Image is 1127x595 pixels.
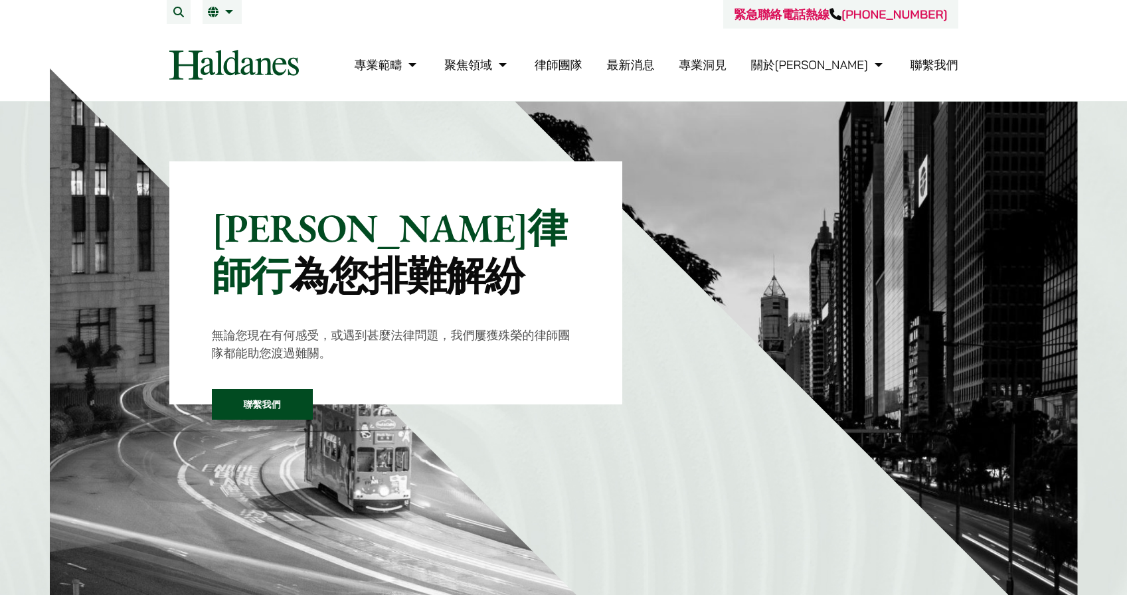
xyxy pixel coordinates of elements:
[212,204,580,299] p: [PERSON_NAME]律師行
[751,57,886,72] a: 關於何敦
[354,57,420,72] a: 專業範疇
[169,50,299,80] img: Logo of Haldanes
[606,57,654,72] a: 最新消息
[535,57,582,72] a: 律師團隊
[290,250,524,301] mark: 為您排難解紛
[734,7,947,22] a: 緊急聯絡電話熱線[PHONE_NUMBER]
[910,57,958,72] a: 聯繫我們
[208,7,236,17] a: 繁
[444,57,510,72] a: 聚焦領域
[212,326,580,362] p: 無論您現在有何感受，或遇到甚麼法律問題，我們屢獲殊榮的律師團隊都能助您渡過難關。
[679,57,727,72] a: 專業洞見
[212,389,313,420] a: 聯繫我們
